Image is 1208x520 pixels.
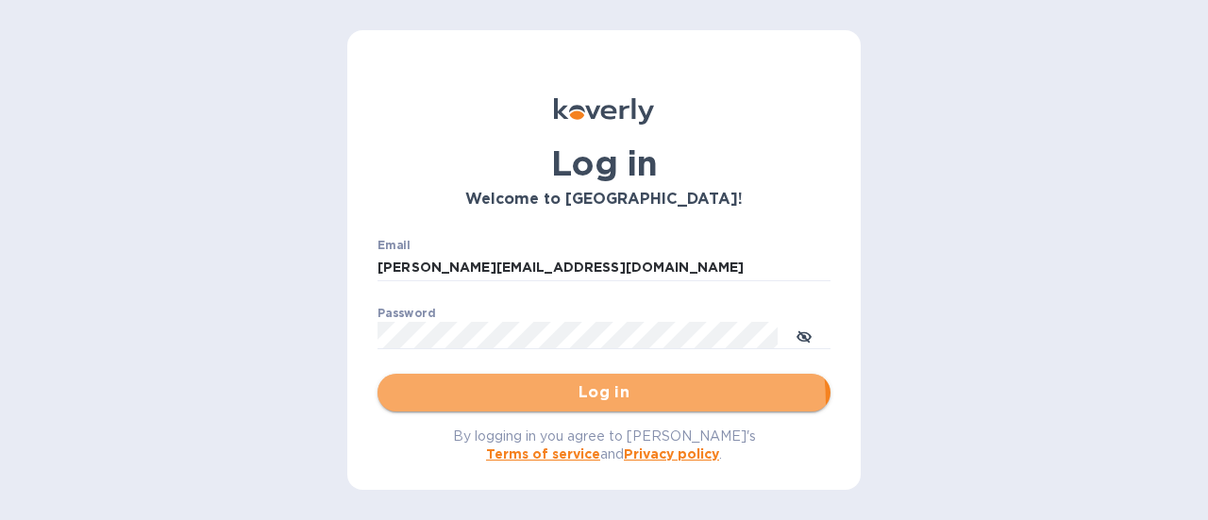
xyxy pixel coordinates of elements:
[393,381,815,404] span: Log in
[453,428,756,461] span: By logging in you agree to [PERSON_NAME]'s and .
[377,143,830,183] h1: Log in
[377,374,830,411] button: Log in
[377,308,435,319] label: Password
[486,446,600,461] a: Terms of service
[624,446,719,461] a: Privacy policy
[377,254,830,282] input: Enter email address
[377,240,411,251] label: Email
[377,191,830,209] h3: Welcome to [GEOGRAPHIC_DATA]!
[785,316,823,354] button: toggle password visibility
[554,98,654,125] img: Koverly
